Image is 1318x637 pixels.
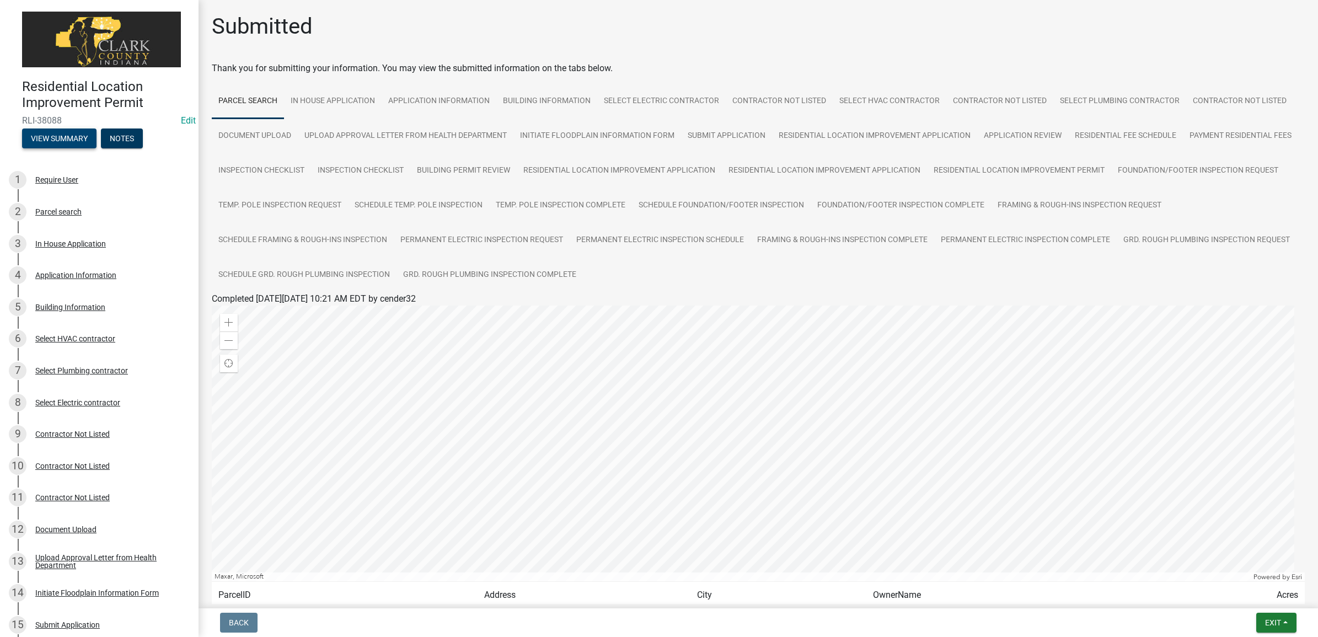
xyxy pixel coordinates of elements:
a: Foundation/Footer Inspection Complete [811,188,991,223]
div: Zoom in [220,314,238,331]
div: Maxar, Microsoft [212,572,1251,581]
a: Framing & Rough-Ins Inspection Complete [751,223,934,258]
h4: Residential Location Improvement Permit [22,79,190,111]
td: OwnerName [866,582,1224,609]
wm-modal-confirm: Notes [101,135,143,143]
a: Building Permit Review [410,153,517,189]
div: Application Information [35,271,116,279]
div: 14 [9,584,26,602]
a: Grd. Rough Plumbing Inspection Request [1117,223,1296,258]
div: Select HVAC contractor [35,335,115,342]
a: Schedule Foundation/Footer Inspection [632,188,811,223]
a: Temp. Pole Inspection Request [212,188,348,223]
div: Powered by [1251,572,1305,581]
a: Schedule Framing & Rough-Ins Inspection [212,223,394,258]
a: Edit [181,115,196,126]
div: 11 [9,489,26,506]
div: 2 [9,203,26,221]
a: Residential Location Improvement Application [772,119,977,154]
a: Framing & Rough-Ins Inspection Request [991,188,1168,223]
span: RLI-38088 [22,115,176,126]
a: Upload Approval Letter from Health Department [298,119,513,154]
div: Contractor Not Listed [35,462,110,470]
a: Residential Fee Schedule [1068,119,1183,154]
a: Permanent Electric Inspection Request [394,223,570,258]
div: Submit Application [35,621,100,629]
a: Payment Residential Fees [1183,119,1298,154]
div: Find my location [220,355,238,372]
div: 6 [9,330,26,347]
button: Exit [1256,613,1296,633]
div: Building Information [35,303,105,311]
a: Foundation/Footer Inspection Request [1111,153,1285,189]
a: Esri [1292,573,1302,581]
a: Select Electric contractor [597,84,726,119]
a: In House Application [284,84,382,119]
a: Grd. Rough Plumbing Inspection Complete [397,258,583,293]
a: Initiate Floodplain Information Form [513,119,681,154]
div: 15 [9,616,26,634]
a: Permanent Electric Inspection Complete [934,223,1117,258]
span: Completed [DATE][DATE] 10:21 AM EDT by cender32 [212,293,416,304]
a: Schedule Grd. Rough Plumbing Inspection [212,258,397,293]
a: Residential Location Improvement Application [722,153,927,189]
div: 9 [9,425,26,443]
a: Contractor Not Listed [1186,84,1293,119]
div: 1 [9,171,26,189]
a: Parcel search [212,84,284,119]
div: 7 [9,362,26,379]
a: Application Information [382,84,496,119]
img: Clark County, Indiana [22,12,181,67]
div: In House Application [35,240,106,248]
button: Back [220,613,258,633]
div: 5 [9,298,26,316]
wm-modal-confirm: Edit Application Number [181,115,196,126]
a: Submit Application [681,119,772,154]
a: Temp. Pole Inspection Complete [489,188,632,223]
div: 8 [9,394,26,411]
div: Select Plumbing contractor [35,367,128,374]
td: City [690,582,866,609]
div: Zoom out [220,331,238,349]
span: Exit [1265,618,1281,627]
a: Select HVAC contractor [833,84,946,119]
div: Require User [35,176,78,184]
div: Initiate Floodplain Information Form [35,589,159,597]
div: Thank you for submitting your information. You may view the submitted information on the tabs below. [212,62,1305,75]
a: Inspection Checklist [212,153,311,189]
td: ParcelID [212,582,478,609]
a: Document Upload [212,119,298,154]
div: Parcel search [35,208,82,216]
div: 3 [9,235,26,253]
div: Select Electric contractor [35,399,120,406]
a: Select Plumbing contractor [1053,84,1186,119]
div: Document Upload [35,526,97,533]
h1: Submitted [212,13,313,40]
span: Back [229,618,249,627]
a: Schedule Temp. Pole Inspection [348,188,489,223]
td: Acres [1224,582,1305,609]
div: 12 [9,521,26,538]
div: 13 [9,553,26,570]
div: 10 [9,457,26,475]
div: Contractor Not Listed [35,430,110,438]
div: Contractor Not Listed [35,494,110,501]
a: Building Information [496,84,597,119]
wm-modal-confirm: Summary [22,135,97,143]
div: 4 [9,266,26,284]
a: Residential Location Improvement Permit [927,153,1111,189]
a: Permanent Electric Inspection Schedule [570,223,751,258]
td: Address [478,582,690,609]
a: Residential Location Improvement Application [517,153,722,189]
a: Contractor Not Listed [726,84,833,119]
a: Application Review [977,119,1068,154]
button: Notes [101,129,143,148]
a: Inspection Checklist [311,153,410,189]
button: View Summary [22,129,97,148]
a: Contractor Not Listed [946,84,1053,119]
div: Upload Approval Letter from Health Department [35,554,181,569]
